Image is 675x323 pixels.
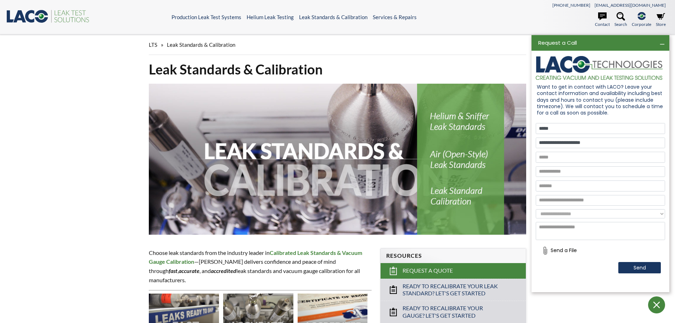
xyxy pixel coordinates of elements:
[531,82,669,118] div: Want to get in contact with LACO? Leave your contact information and availability including best ...
[403,305,505,319] span: Ready to Recalibrate Your Gauge? Let's Get Started
[211,267,236,274] em: accredited
[373,14,417,20] a: Services & Repairs
[381,263,526,279] a: Request a Quote
[595,2,666,8] a: [EMAIL_ADDRESS][DOMAIN_NAME]
[618,262,661,273] button: Send
[595,12,610,28] a: Contact
[403,283,505,297] span: Ready to Recalibrate Your Leak Standard? Let's Get Started
[403,267,453,274] span: Request a Quote
[247,14,294,20] a: Helium Leak Testing
[149,248,372,284] p: Choose leak standards from the industry leader in —[PERSON_NAME] delivers confidence and peace of...
[381,301,526,323] a: Ready to Recalibrate Your Gauge? Let's Get Started
[657,39,666,47] div: Minimize
[167,41,235,48] span: Leak Standards & Calibration
[614,12,627,28] a: Search
[536,56,663,79] img: logo
[632,21,651,28] span: Corporate
[552,2,590,8] a: [PHONE_NUMBER]
[171,14,241,20] a: Production Leak Test Systems
[299,14,367,20] a: Leak Standards & Calibration
[149,41,157,48] span: LTS
[179,267,199,274] strong: accurate
[149,61,527,78] h1: Leak Standards & Calibration
[149,35,527,55] div: »
[656,12,666,28] a: Store
[149,84,527,235] img: Leak Standards & Calibration header
[386,252,520,260] h4: Resources
[169,267,178,274] em: fast
[381,279,526,301] a: Ready to Recalibrate Your Leak Standard? Let's Get Started
[535,39,656,47] div: Request a Call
